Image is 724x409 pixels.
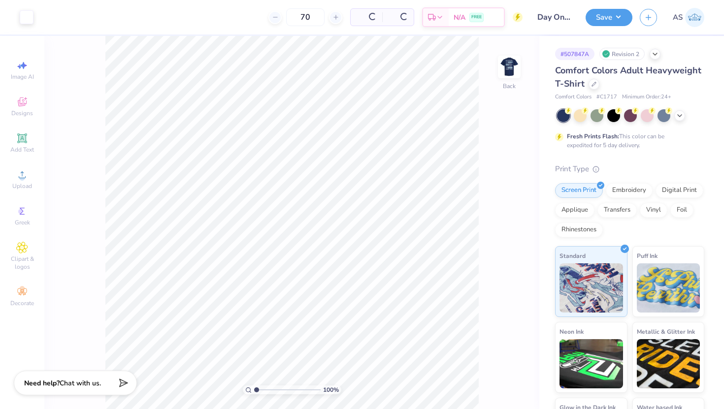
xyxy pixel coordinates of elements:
span: # C1717 [596,93,617,101]
div: Transfers [597,203,637,218]
img: Back [499,57,519,77]
div: This color can be expedited for 5 day delivery. [567,132,688,150]
img: Puff Ink [637,263,700,313]
div: Vinyl [640,203,667,218]
strong: Fresh Prints Flash: [567,132,619,140]
input: – – [286,8,325,26]
span: Comfort Colors Adult Heavyweight T-Shirt [555,64,701,90]
span: Designs [11,109,33,117]
div: Foil [670,203,693,218]
img: Ayla Schmanke [685,8,704,27]
span: Upload [12,182,32,190]
button: Save [586,9,632,26]
img: Neon Ink [559,339,623,388]
div: Digital Print [656,183,703,198]
span: Add Text [10,146,34,154]
span: Comfort Colors [555,93,592,101]
a: AS [673,8,704,27]
span: Standard [559,251,586,261]
div: Applique [555,203,594,218]
div: Screen Print [555,183,603,198]
span: N/A [454,12,465,23]
span: Greek [15,219,30,226]
img: Standard [559,263,623,313]
div: Print Type [555,163,704,175]
span: Clipart & logos [5,255,39,271]
span: Minimum Order: 24 + [622,93,671,101]
span: FREE [471,14,482,21]
span: Chat with us. [60,378,101,388]
div: Back [503,82,516,91]
span: Decorate [10,299,34,307]
span: Metallic & Glitter Ink [637,326,695,337]
div: Rhinestones [555,222,603,237]
img: Metallic & Glitter Ink [637,339,700,388]
input: Untitled Design [530,7,578,27]
div: # 507847A [555,48,594,60]
span: Neon Ink [559,326,584,337]
span: Puff Ink [637,251,658,261]
span: Image AI [11,73,34,81]
div: Revision 2 [599,48,645,60]
div: Embroidery [606,183,653,198]
span: AS [673,12,683,23]
strong: Need help? [24,378,60,388]
span: 100 % [323,385,339,394]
